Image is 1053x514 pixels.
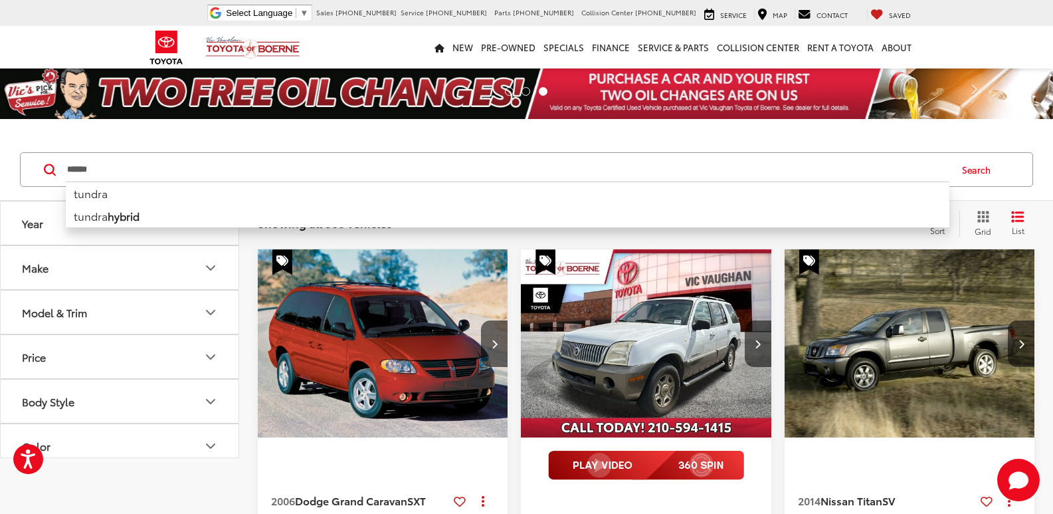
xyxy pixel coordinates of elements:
div: Year [22,217,43,229]
button: ColorColor [1,424,240,467]
a: Rent a Toyota [803,26,878,68]
span: SV [882,493,895,508]
div: Model & Trim [203,305,219,321]
span: Map [773,10,787,20]
a: About [878,26,915,68]
a: Service [701,7,750,21]
svg: Start Chat [997,459,1040,501]
a: 2002 Mercury Mountaineer Base 114 WB2002 Mercury Mountaineer Base 114 WB2002 Mercury Mountaineer ... [520,249,772,438]
a: New [448,26,477,68]
button: Search [949,153,1010,186]
button: Next image [1008,321,1034,367]
a: Select Language​ [226,8,308,18]
span: Contact [816,10,848,20]
span: Select Language [226,8,292,18]
div: Price [203,349,219,365]
span: Service [401,7,424,17]
div: Price [22,350,46,363]
div: Model & Trim [22,306,87,319]
span: Dodge Grand Caravan [295,493,407,508]
div: 2014 Nissan Titan SV 0 [784,249,1036,438]
input: Search by Make, Model, or Keyword [66,154,949,186]
img: Vic Vaughan Toyota of Boerne [205,36,300,59]
span: Service [720,10,747,20]
a: Pre-Owned [477,26,539,68]
span: Sales [316,7,334,17]
button: Model & TrimModel & Trim [1,291,240,334]
a: Finance [588,26,634,68]
img: full motion video [548,451,744,480]
span: Sort [930,225,945,236]
div: Make [203,260,219,276]
span: Grid [975,225,991,237]
a: Specials [539,26,588,68]
span: dropdown dots [482,495,484,506]
span: [PHONE_NUMBER] [635,7,696,17]
span: Special [272,249,292,275]
a: Service & Parts: Opens in a new tab [634,26,713,68]
span: Special [535,249,555,275]
button: Next image [481,321,508,367]
b: hybrid [108,208,140,223]
span: [PHONE_NUMBER] [335,7,397,17]
button: Grid View [959,210,1001,237]
button: Next image [745,321,771,367]
a: Map [754,7,791,21]
a: 2006 Dodge Grand Caravan SXT2006 Dodge Grand Caravan SXT2006 Dodge Grand Caravan SXT2006 Dodge Gr... [257,249,509,438]
span: ▼ [300,8,308,18]
button: List View [1001,210,1034,237]
span: Parts [494,7,511,17]
div: Make [22,261,48,274]
div: Body Style [22,395,74,408]
div: 2002 Mercury Mountaineer Base 114 WB 0 [520,249,772,438]
div: Color [22,440,50,452]
span: Special [799,249,819,275]
span: [PHONE_NUMBER] [513,7,574,17]
span: SXT [407,493,426,508]
span: 2006 [271,493,295,508]
a: 2006Dodge Grand CaravanSXT [271,493,448,508]
div: Color [203,438,219,454]
a: Collision Center [713,26,803,68]
button: Body StyleBody Style [1,380,240,423]
a: 2014 Nissan Titan SV2014 Nissan Titan SV2014 Nissan Titan SV2014 Nissan Titan SV [784,249,1036,438]
button: Toggle Chat Window [997,459,1040,501]
img: 2006 Dodge Grand Caravan SXT [257,249,509,438]
img: 2014 Nissan Titan SV [784,249,1036,439]
img: 2002 Mercury Mountaineer Base 114 WB [520,249,772,438]
button: Actions [471,489,494,513]
div: Body Style [203,394,219,410]
a: Contact [795,7,851,21]
button: MakeMake [1,246,240,289]
div: 2006 Dodge Grand Caravan SXT 0 [257,249,509,438]
span: Nissan Titan [820,493,882,508]
span: List [1011,225,1024,236]
span: [PHONE_NUMBER] [426,7,487,17]
li: tundra [66,205,949,227]
button: YearYear [1,201,240,245]
span: Saved [889,10,911,20]
a: Home [431,26,448,68]
span: Collision Center [581,7,633,17]
span: 2014 [798,493,820,508]
button: PricePrice [1,335,240,378]
li: tundra [66,182,949,205]
a: My Saved Vehicles [867,7,914,21]
a: 2014Nissan TitanSV [798,493,975,508]
img: Toyota [142,26,191,69]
